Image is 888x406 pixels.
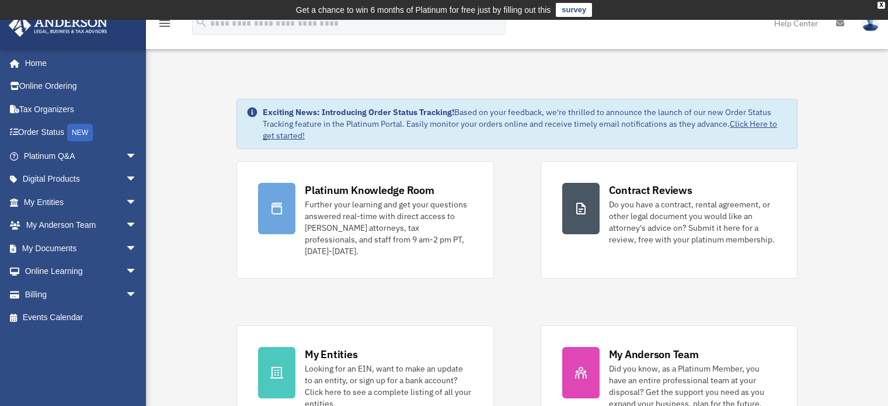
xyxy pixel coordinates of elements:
div: Do you have a contract, rental agreement, or other legal document you would like an attorney's ad... [609,199,776,245]
a: Online Learningarrow_drop_down [8,260,155,283]
span: arrow_drop_down [126,283,149,307]
div: Platinum Knowledge Room [305,183,434,197]
a: Platinum Q&Aarrow_drop_down [8,144,155,168]
div: My Entities [305,347,357,362]
i: search [195,16,208,29]
a: Platinum Knowledge Room Further your learning and get your questions answered real-time with dire... [236,161,493,279]
div: Based on your feedback, we're thrilled to announce the launch of our new Order Status Tracking fe... [263,106,788,141]
span: arrow_drop_down [126,144,149,168]
span: arrow_drop_down [126,168,149,192]
div: Contract Reviews [609,183,692,197]
span: arrow_drop_down [126,214,149,238]
a: survey [556,3,592,17]
div: NEW [67,124,93,141]
a: Events Calendar [8,306,155,329]
span: arrow_drop_down [126,190,149,214]
a: Contract Reviews Do you have a contract, rental agreement, or other legal document you would like... [541,161,798,279]
a: Order StatusNEW [8,121,155,145]
i: menu [158,16,172,30]
div: close [877,2,885,9]
strong: Exciting News: Introducing Order Status Tracking! [263,107,454,117]
div: My Anderson Team [609,347,699,362]
a: My Entitiesarrow_drop_down [8,190,155,214]
a: Digital Productsarrow_drop_down [8,168,155,191]
a: My Anderson Teamarrow_drop_down [8,214,155,237]
a: menu [158,20,172,30]
a: Online Ordering [8,75,155,98]
a: Tax Organizers [8,98,155,121]
span: arrow_drop_down [126,260,149,284]
span: arrow_drop_down [126,237,149,261]
a: Home [8,51,149,75]
a: Billingarrow_drop_down [8,283,155,306]
div: Further your learning and get your questions answered real-time with direct access to [PERSON_NAM... [305,199,472,257]
a: My Documentsarrow_drop_down [8,237,155,260]
a: Click Here to get started! [263,119,777,141]
img: Anderson Advisors Platinum Portal [5,14,111,37]
div: Get a chance to win 6 months of Platinum for free just by filling out this [296,3,551,17]
img: User Pic [862,15,879,32]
